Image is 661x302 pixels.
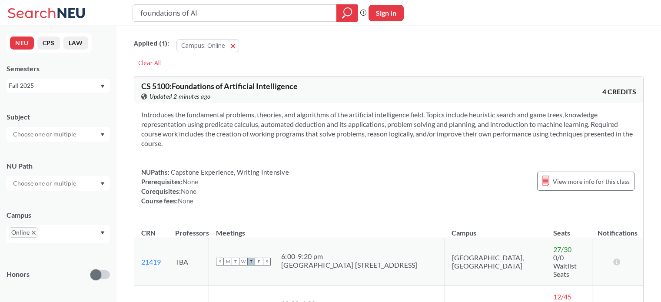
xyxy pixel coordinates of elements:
th: Campus [445,219,546,238]
span: 12 / 45 [553,292,571,301]
div: CRN [141,228,156,238]
th: Notifications [592,219,643,238]
svg: Dropdown arrow [100,182,105,186]
th: Meetings [209,219,445,238]
div: Fall 2025Dropdown arrow [7,79,110,93]
input: Choose one or multiple [9,129,82,139]
span: None [183,178,198,186]
div: 6:00 - 9:20 pm [281,252,418,261]
span: Capstone Experience, Writing Intensive [169,168,289,176]
a: 21419 [141,258,161,266]
div: Semesters [7,64,110,73]
span: W [239,258,247,265]
svg: magnifying glass [342,7,352,19]
div: Subject [7,112,110,122]
span: 4 CREDITS [602,87,636,96]
span: M [224,258,232,265]
button: Campus: Online [176,39,239,52]
div: [GEOGRAPHIC_DATA] [STREET_ADDRESS] [281,261,418,269]
td: [GEOGRAPHIC_DATA], [GEOGRAPHIC_DATA] [445,238,546,285]
button: CPS [37,37,60,50]
div: OnlineX to remove pillDropdown arrow [7,225,110,243]
div: Dropdown arrow [7,176,110,191]
span: None [181,187,196,195]
svg: Dropdown arrow [100,231,105,235]
span: S [263,258,271,265]
button: NEU [10,37,34,50]
div: magnifying glass [336,4,358,22]
th: Seats [546,219,592,238]
div: Dropdown arrow [7,127,110,142]
div: Campus [7,210,110,220]
svg: Dropdown arrow [100,85,105,88]
span: S [216,258,224,265]
span: Updated 2 minutes ago [149,92,211,101]
span: View more info for this class [553,176,630,187]
span: T [232,258,239,265]
div: Clear All [134,56,165,70]
p: Honors [7,269,30,279]
span: T [247,258,255,265]
div: Fall 2025 [9,81,100,90]
span: OnlineX to remove pill [9,227,38,238]
div: NUPaths: Prerequisites: Corequisites: Course fees: [141,167,289,206]
input: Class, professor, course number, "phrase" [140,6,330,20]
section: Introduces the fundamental problems, theories, and algorithms of the artificial intelligence fiel... [141,110,636,148]
svg: X to remove pill [32,231,36,235]
span: CS 5100 : Foundations of Artificial Intelligence [141,81,298,91]
th: Professors [168,219,209,238]
div: NU Path [7,161,110,171]
span: Applied ( 1 ): [134,39,169,48]
input: Choose one or multiple [9,178,82,189]
span: 27 / 30 [553,245,571,253]
span: None [178,197,193,205]
span: F [255,258,263,265]
span: Campus: Online [181,41,225,50]
button: Sign In [369,5,404,21]
button: LAW [63,37,88,50]
td: TBA [168,238,209,285]
svg: Dropdown arrow [100,133,105,136]
span: 0/0 Waitlist Seats [553,253,577,278]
